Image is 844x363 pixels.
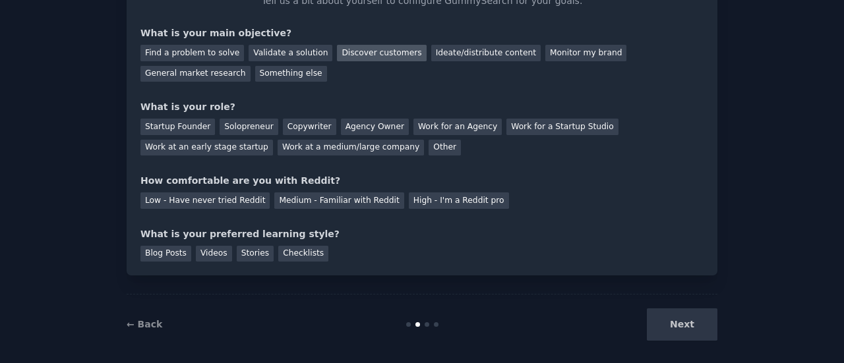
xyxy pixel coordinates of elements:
div: What is your main objective? [140,26,704,40]
div: Ideate/distribute content [431,45,541,61]
div: Solopreneur [220,119,278,135]
div: Validate a solution [249,45,332,61]
div: Discover customers [337,45,426,61]
div: Work for a Startup Studio [506,119,618,135]
a: ← Back [127,319,162,329]
div: Work at a medium/large company [278,140,424,156]
div: High - I'm a Reddit pro [409,192,509,209]
div: Other [429,140,461,156]
div: Checklists [278,246,328,262]
div: Agency Owner [341,119,409,135]
div: What is your preferred learning style? [140,227,704,241]
div: Monitor my brand [545,45,626,61]
div: Copywriter [283,119,336,135]
div: Medium - Familiar with Reddit [274,192,404,209]
div: What is your role? [140,100,704,114]
div: Blog Posts [140,246,191,262]
div: Videos [196,246,232,262]
div: Something else [255,66,327,82]
div: General market research [140,66,251,82]
div: Find a problem to solve [140,45,244,61]
div: Stories [237,246,274,262]
div: Work for an Agency [413,119,502,135]
div: Startup Founder [140,119,215,135]
div: Low - Have never tried Reddit [140,192,270,209]
div: How comfortable are you with Reddit? [140,174,704,188]
div: Work at an early stage startup [140,140,273,156]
